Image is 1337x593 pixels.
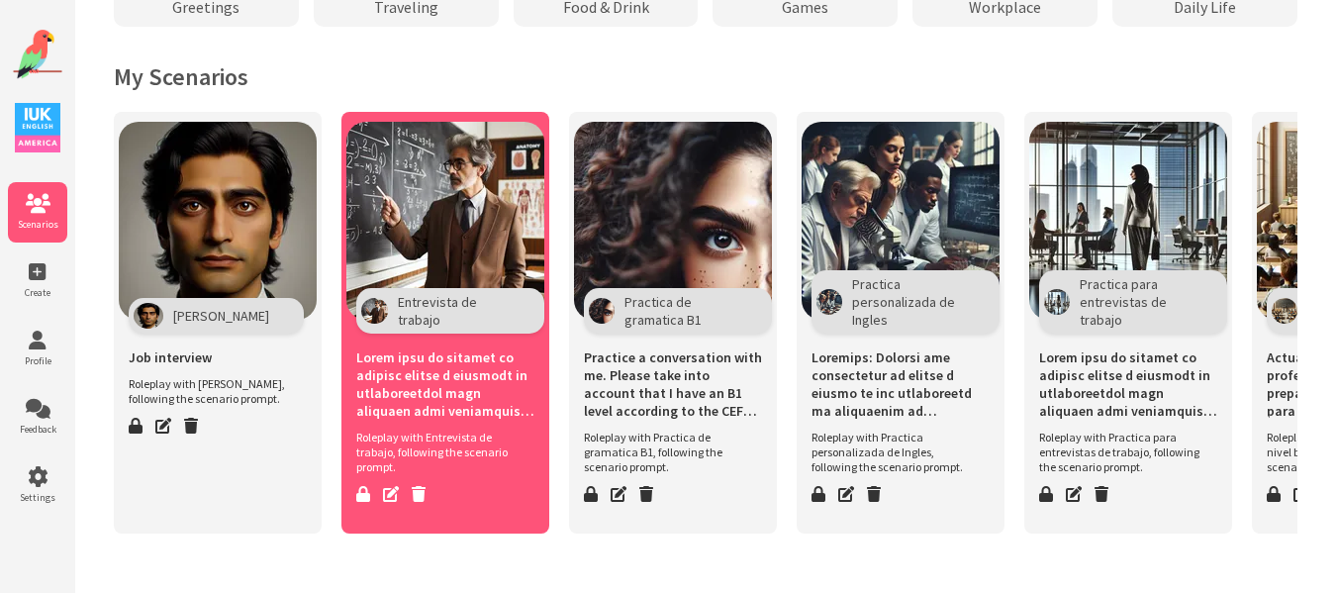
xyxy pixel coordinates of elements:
[1272,298,1297,324] img: Character
[173,307,269,325] span: [PERSON_NAME]
[129,348,212,366] span: Job interview
[584,430,752,474] span: Roleplay with Practica de gramatica B1, following the scenario prompt.
[356,348,534,420] span: Lorem ipsu do sitamet co adipisc elitse d eiusmodt in utlaboreetdol magn aliquaen admi veniamquis...
[8,491,67,504] span: Settings
[8,423,67,436] span: Feedback
[8,218,67,231] span: Scenarios
[8,286,67,299] span: Create
[574,122,772,320] img: Scenario Image
[13,30,62,79] img: Website Logo
[816,289,842,315] img: Character
[584,348,762,420] span: Practice a conversation with me. Please take into account that I have an B1 level according to th...
[346,122,544,320] img: Scenario Image
[134,303,163,329] img: Character
[624,293,737,329] span: Practica de gramatica B1
[8,354,67,367] span: Profile
[356,430,525,474] span: Roleplay with Entrevista de trabajo, following the scenario prompt.
[1080,275,1193,329] span: Practica para entrevistas de trabajo
[1039,430,1207,474] span: Roleplay with Practica para entrevistas de trabajo, following the scenario prompt.
[15,103,60,152] img: IUK Logo
[1029,122,1227,320] img: Scenario Image
[119,122,317,320] img: Scenario Image
[114,61,1297,92] h2: My Scenarios
[361,298,388,324] img: Character
[1039,348,1217,420] span: Lorem ipsu do sitamet co adipisc elitse d eiusmodt in utlaboreetdol magn aliquaen admi veniamquis...
[812,430,980,474] span: Roleplay with Practica personalizada de Ingles, following the scenario prompt.
[802,122,1000,320] img: Scenario Image
[398,293,510,329] span: Entrevista de trabajo
[129,376,297,406] span: Roleplay with [PERSON_NAME], following the scenario prompt.
[812,348,990,420] span: Loremips: Dolorsi ame consectetur ad elitse d eiusmo te inc utlaboreetd ma aliquaenim ad minimven...
[589,298,615,324] img: Character
[852,275,965,329] span: Practica personalizada de Ingles
[1044,289,1070,315] img: Character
